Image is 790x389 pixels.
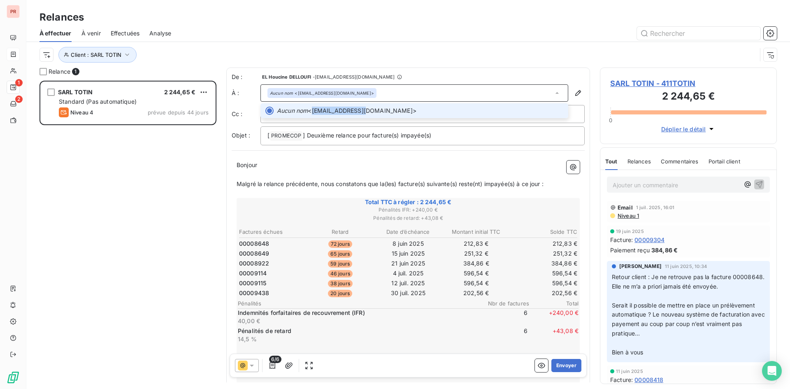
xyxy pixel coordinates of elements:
[478,327,527,343] span: 6
[232,132,250,139] span: Objet :
[529,309,579,325] span: + 240,00 €
[443,249,510,258] td: 251,32 €
[277,107,308,115] em: Aucun nom
[58,89,93,96] span: SARL TOTIN
[609,117,612,123] span: 0
[7,97,19,110] a: 2
[551,359,581,372] button: Envoyer
[303,132,431,139] span: ] Deuxième relance pour facture(s) impayée(s)
[618,204,633,211] span: Email
[232,110,260,118] label: Cc :
[478,309,527,325] span: 6
[239,228,306,236] th: Factures échues
[39,29,72,37] span: À effectuer
[81,29,101,37] span: À venir
[238,335,476,343] p: 14,5 %
[511,269,578,278] td: 596,54 €
[511,259,578,268] td: 384,86 €
[610,375,633,384] span: Facture :
[636,205,675,210] span: 1 juil. 2025, 16:01
[511,289,578,298] td: 202,56 €
[71,51,121,58] span: Client : SARL TOTIN
[239,289,269,297] span: 00009438
[267,132,270,139] span: [
[15,96,23,103] span: 2
[610,78,767,89] span: SARL TOTIN - 411TOTIN
[269,356,281,363] span: 6/6
[480,300,529,307] span: Nbr de factures
[374,249,441,258] td: 15 juin 2025
[617,212,639,219] span: Niveau 1
[239,249,269,258] span: 00008649
[262,75,311,79] span: EL Houcine DELLOUFI
[374,289,441,298] td: 30 juil. 2025
[610,235,633,244] span: Facture :
[637,27,760,40] input: Rechercher
[7,371,20,384] img: Logo LeanPay
[661,158,699,165] span: Commentaires
[374,239,441,248] td: 8 juin 2025
[58,47,137,63] button: Client : SARL TOTIN
[232,73,260,81] span: De :
[232,89,260,97] label: À :
[237,180,544,187] span: Malgré la relance précédente, nous constatons que la(les) facture(s) suivante(s) reste(nt) impayé...
[15,79,23,86] span: 1
[237,161,257,168] span: Bonjour
[529,300,579,307] span: Total
[59,98,137,105] span: Standard (Pas automatique)
[605,158,618,165] span: Tout
[307,228,374,236] th: Retard
[328,240,352,248] span: 72 jours
[762,361,782,381] div: Open Intercom Messenger
[238,214,579,222] span: Pénalités de retard : + 43,08 €
[164,89,196,96] span: 2 244,65 €
[443,289,510,298] td: 202,56 €
[511,228,578,236] th: Solde TTC
[149,29,171,37] span: Analyse
[70,109,93,116] span: Niveau 4
[238,327,476,335] p: Pénalités de retard
[148,109,209,116] span: prévue depuis 44 jours
[651,246,678,254] span: 384,86 €
[239,240,269,248] span: 00008648
[238,300,480,307] span: Pénalités
[529,327,579,343] span: + 43,08 €
[634,375,663,384] span: 00008418
[72,68,79,75] span: 1
[328,280,353,287] span: 38 jours
[511,249,578,258] td: 251,32 €
[511,279,578,288] td: 596,54 €
[270,90,374,96] div: <[EMAIL_ADDRESS][DOMAIN_NAME]>
[277,107,563,115] span: <[EMAIL_ADDRESS][DOMAIN_NAME]>
[238,198,579,206] span: Total TTC à régler : 2 244,65 €
[328,250,352,258] span: 65 jours
[374,269,441,278] td: 4 juil. 2025
[270,90,293,96] em: Aucun nom
[612,273,766,290] span: Retour client : Je ne retrouve pas la facture 00008648. Elle ne m’a a priori jamais été envoyée.
[612,349,644,356] span: Bien à vous
[239,269,267,277] span: 00009114
[627,158,651,165] span: Relances
[7,5,20,18] div: PR
[270,131,302,141] span: PROMECOP
[616,369,643,374] span: 11 juin 2025
[443,259,510,268] td: 384,86 €
[238,206,579,214] span: Pénalités IFR : + 240,00 €
[443,239,510,248] td: 212,83 €
[616,229,644,234] span: 19 juin 2025
[239,259,269,268] span: 00008922
[39,10,84,25] h3: Relances
[374,259,441,268] td: 21 juin 2025
[238,309,476,317] p: Indemnités forfaitaires de recouvrement (IFR)
[443,269,510,278] td: 596,54 €
[610,246,650,254] span: Paiement reçu
[328,290,352,297] span: 20 jours
[659,124,718,134] button: Déplier le détail
[443,279,510,288] td: 596,54 €
[634,235,665,244] span: 00009304
[111,29,140,37] span: Effectuées
[661,125,706,133] span: Déplier le détail
[511,239,578,248] td: 212,83 €
[709,158,740,165] span: Portail client
[443,228,510,236] th: Montant initial TTC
